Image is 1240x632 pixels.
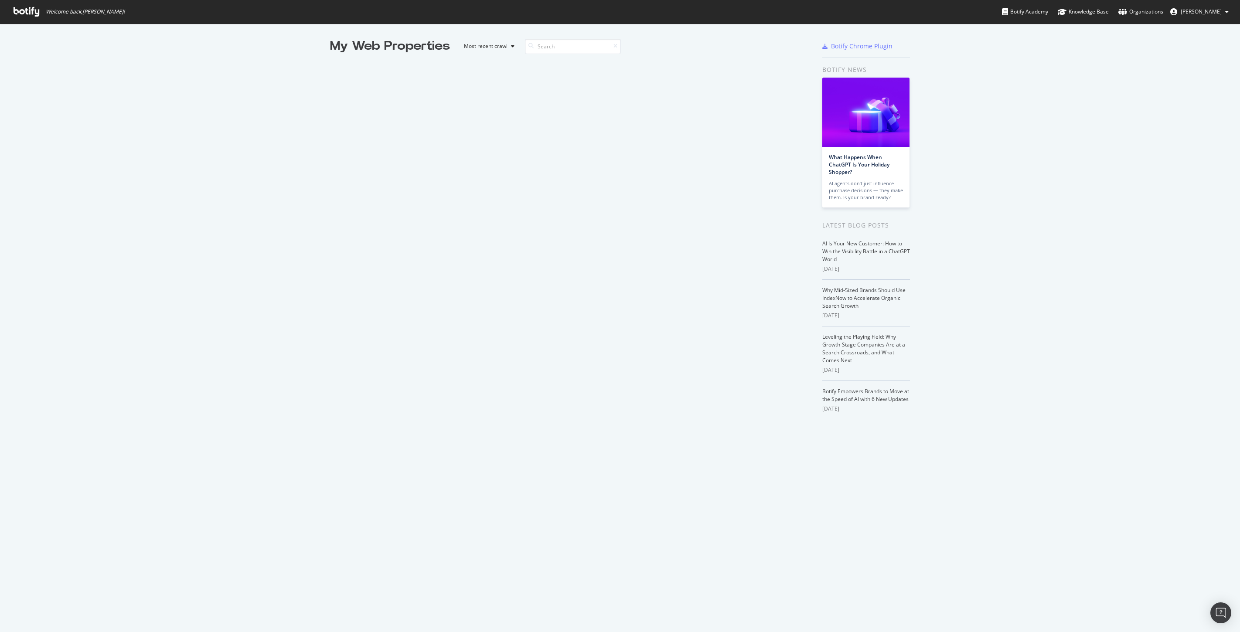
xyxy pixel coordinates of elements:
[822,42,893,51] a: Botify Chrome Plugin
[525,39,621,54] input: Search
[822,286,906,309] a: Why Mid-Sized Brands Should Use IndexNow to Accelerate Organic Search Growth
[1181,8,1222,15] span: David Drey
[822,221,910,230] div: Latest Blog Posts
[1058,7,1109,16] div: Knowledge Base
[822,78,910,147] img: What Happens When ChatGPT Is Your Holiday Shopper?
[464,44,508,49] div: Most recent crawl
[822,333,905,364] a: Leveling the Playing Field: Why Growth-Stage Companies Are at a Search Crossroads, and What Comes...
[822,312,910,319] div: [DATE]
[822,387,909,403] a: Botify Empowers Brands to Move at the Speed of AI with 6 New Updates
[829,153,889,176] a: What Happens When ChatGPT Is Your Holiday Shopper?
[46,8,125,15] span: Welcome back, [PERSON_NAME] !
[330,37,450,55] div: My Web Properties
[822,405,910,413] div: [DATE]
[822,366,910,374] div: [DATE]
[1118,7,1163,16] div: Organizations
[822,265,910,273] div: [DATE]
[1163,5,1236,19] button: [PERSON_NAME]
[822,240,910,263] a: AI Is Your New Customer: How to Win the Visibility Battle in a ChatGPT World
[822,65,910,75] div: Botify news
[1002,7,1048,16] div: Botify Academy
[457,39,518,53] button: Most recent crawl
[1210,602,1231,623] div: Open Intercom Messenger
[831,42,893,51] div: Botify Chrome Plugin
[829,180,903,201] div: AI agents don’t just influence purchase decisions — they make them. Is your brand ready?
